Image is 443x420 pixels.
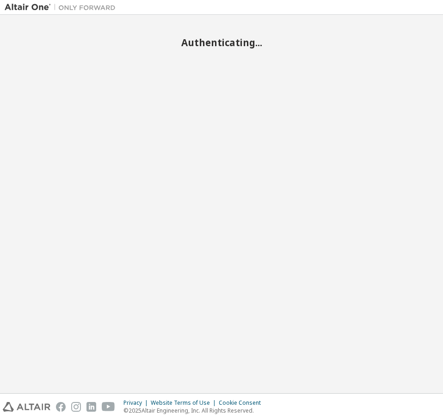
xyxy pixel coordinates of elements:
[56,402,66,412] img: facebook.svg
[5,3,120,12] img: Altair One
[71,402,81,412] img: instagram.svg
[123,407,266,414] p: © 2025 Altair Engineering, Inc. All Rights Reserved.
[86,402,96,412] img: linkedin.svg
[123,399,151,407] div: Privacy
[5,36,438,48] h2: Authenticating...
[219,399,266,407] div: Cookie Consent
[151,399,219,407] div: Website Terms of Use
[3,402,50,412] img: altair_logo.svg
[102,402,115,412] img: youtube.svg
